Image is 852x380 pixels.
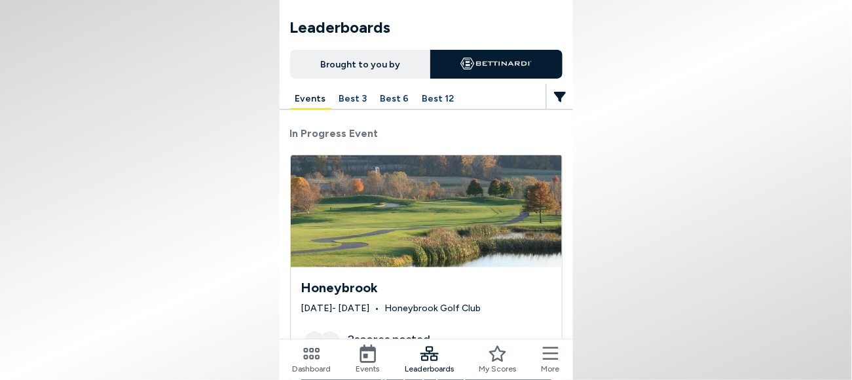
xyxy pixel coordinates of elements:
span: Leaderboards [405,363,454,375]
span: More [542,363,560,375]
img: Honeybrook [291,155,562,267]
button: Best 3 [334,89,373,109]
span: [DATE] - [DATE] [301,301,370,315]
span: Events [356,363,380,375]
span: Honeybrook Golf Club [385,301,481,315]
a: Dashboard [293,345,331,375]
button: More [542,345,560,375]
a: Events [356,345,380,375]
div: Manage your account [280,89,573,109]
button: Best 12 [417,89,460,109]
h1: Leaderboards [290,16,563,39]
a: My Scores [479,345,516,375]
span: Dashboard [293,363,331,375]
div: KR [304,331,325,352]
span: 2 scores posted [348,331,431,352]
span: • [375,301,380,315]
button: Best 6 [375,89,415,109]
div: Brought to you by [290,50,431,79]
a: Leaderboards [405,345,454,375]
span: My Scores [479,363,516,375]
h2: In Progress Event [290,126,563,142]
button: Events [290,89,331,109]
div: BG [320,331,341,352]
h3: Honeybrook [301,278,551,297]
